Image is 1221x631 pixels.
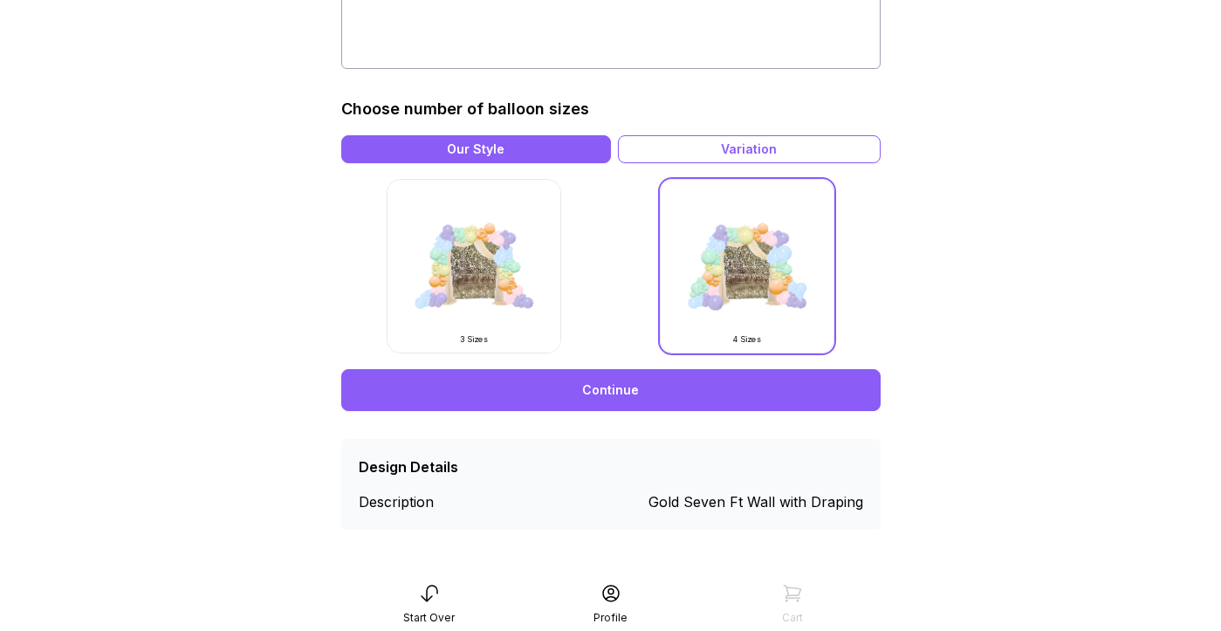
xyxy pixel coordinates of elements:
div: Start Over [403,611,455,625]
img: - [387,179,561,353]
div: Choose number of balloon sizes [341,97,589,121]
div: Variation [618,135,881,163]
div: 4 Sizes [682,334,813,345]
div: Design Details [359,456,458,477]
div: Description [359,491,485,512]
div: Profile [593,611,628,625]
div: 3 Sizes [408,334,539,345]
div: Gold Seven Ft Wall with Draping [648,491,863,512]
img: - [660,179,834,353]
a: Continue [341,369,881,411]
div: Cart [782,611,803,625]
div: Our Style [341,135,611,163]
